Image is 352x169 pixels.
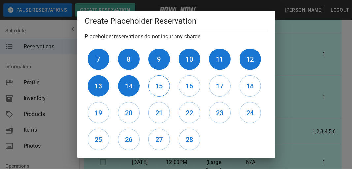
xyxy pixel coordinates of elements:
h6: 14 [125,81,132,91]
button: 7 [88,49,109,70]
button: 11 [209,49,231,70]
h6: 15 [155,81,163,91]
h5: Create Placeholder Reservation [85,16,267,26]
h6: 20 [125,108,132,118]
button: 23 [209,102,231,123]
h6: 28 [186,134,193,145]
h6: Placeholder reservations do not incur any charge [85,32,267,41]
button: 25 [88,129,109,150]
button: 12 [240,49,261,70]
button: 8 [118,49,140,70]
button: 22 [179,102,200,123]
button: 20 [118,102,140,123]
h6: 13 [95,81,102,91]
h6: 11 [216,54,223,65]
h6: 25 [95,134,102,145]
h6: 7 [96,54,100,65]
h6: 17 [216,81,223,91]
h6: 8 [127,54,130,65]
h6: 12 [246,54,254,65]
button: 26 [118,129,140,150]
button: 21 [148,102,170,123]
h6: 10 [186,54,193,65]
h6: 27 [155,134,163,145]
h6: 18 [246,81,254,91]
button: 14 [118,75,140,97]
h6: 26 [125,134,132,145]
h6: 16 [186,81,193,91]
button: 15 [148,75,170,97]
button: 16 [179,75,200,97]
h6: 23 [216,108,223,118]
button: 18 [240,75,261,97]
button: 13 [88,75,109,97]
h6: 22 [186,108,193,118]
h6: 21 [155,108,163,118]
h6: 24 [246,108,254,118]
h6: 9 [157,54,161,65]
button: 27 [148,129,170,150]
button: 24 [240,102,261,123]
button: 10 [179,49,200,70]
button: 17 [209,75,231,97]
button: 9 [148,49,170,70]
h6: 19 [95,108,102,118]
button: 28 [179,129,200,150]
button: 19 [88,102,109,123]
